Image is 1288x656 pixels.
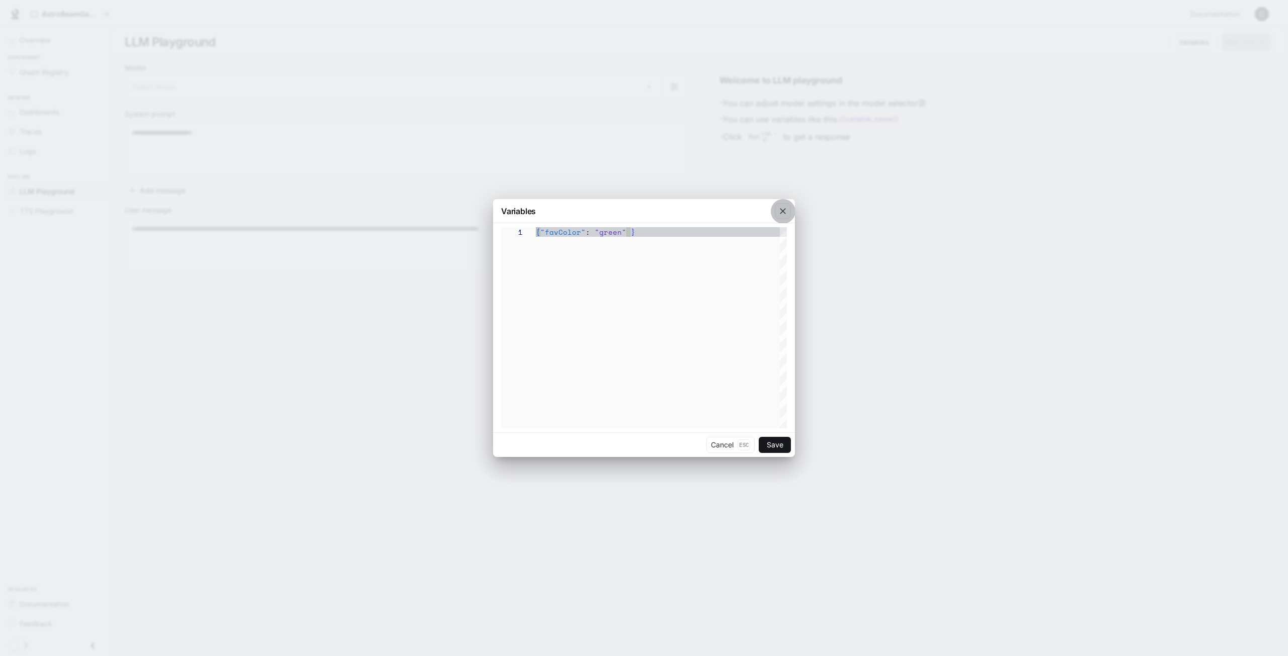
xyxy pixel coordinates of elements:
button: CancelEsc [706,437,755,453]
button: Save [759,437,791,453]
span: : [586,227,590,237]
p: Variables [501,205,536,217]
span: "favColor" [540,227,586,237]
span: } [631,227,635,237]
span: { [536,227,540,237]
div: 1 [501,227,523,237]
span: "green" [595,227,626,237]
p: Esc [738,439,750,450]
